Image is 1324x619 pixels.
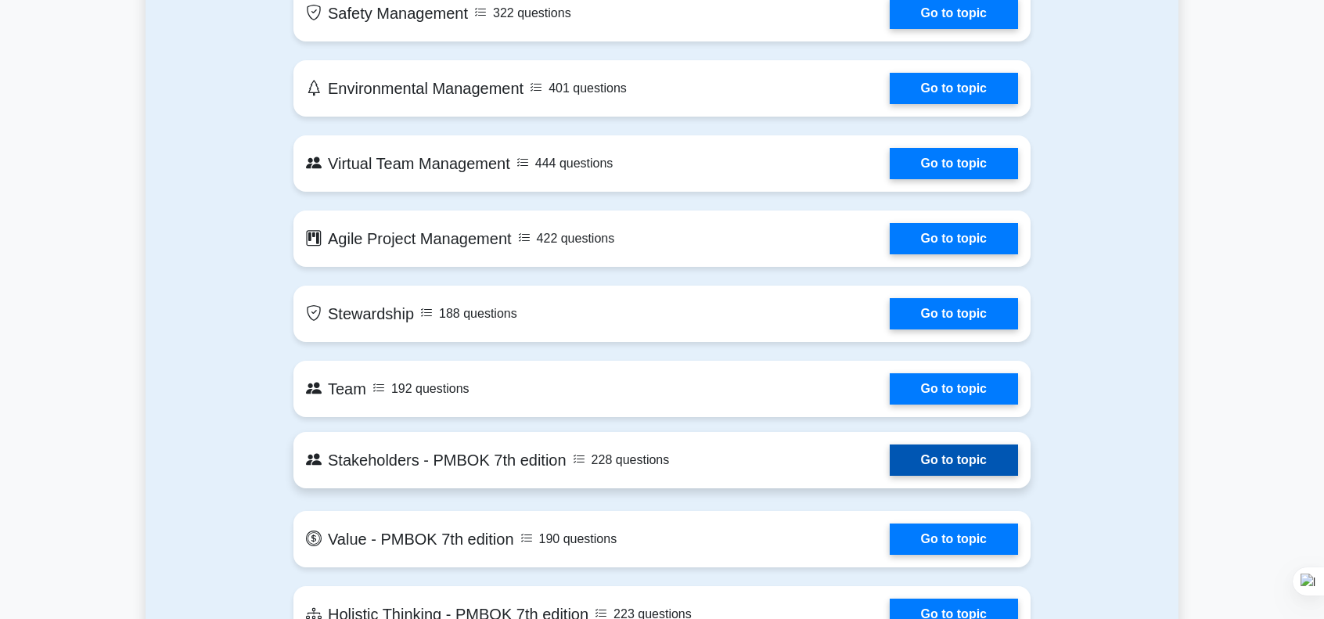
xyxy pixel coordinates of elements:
[890,148,1018,179] a: Go to topic
[890,223,1018,254] a: Go to topic
[890,444,1018,476] a: Go to topic
[890,524,1018,555] a: Go to topic
[890,298,1018,329] a: Go to topic
[890,73,1018,104] a: Go to topic
[890,373,1018,405] a: Go to topic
